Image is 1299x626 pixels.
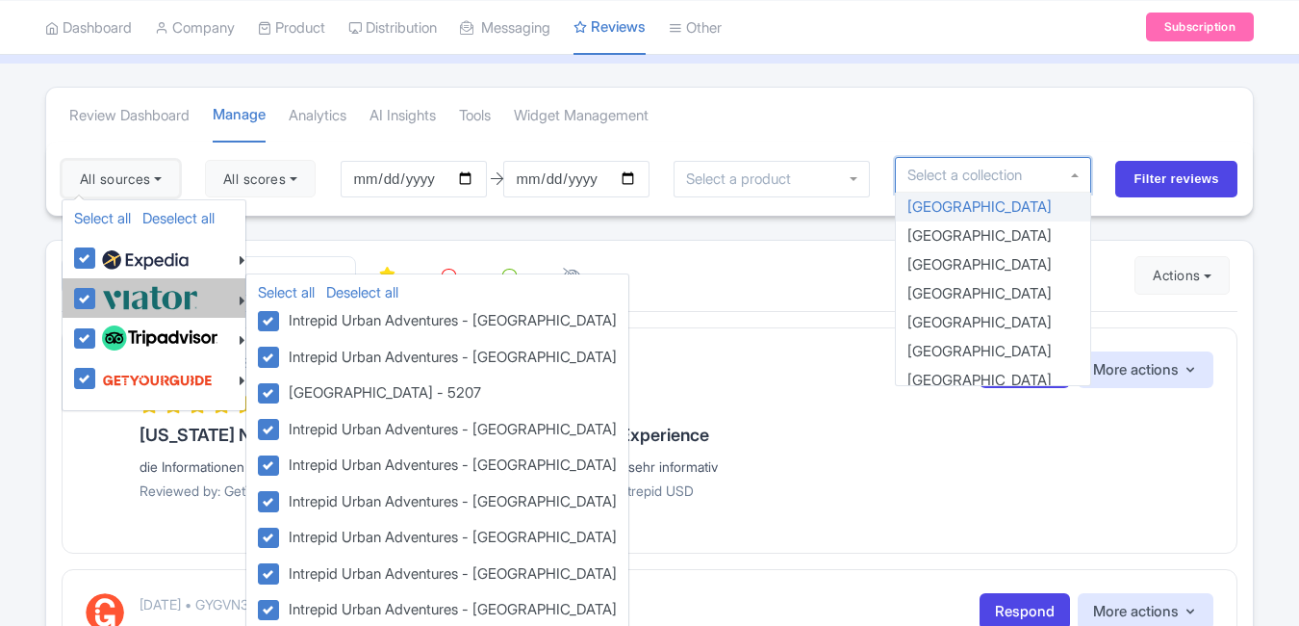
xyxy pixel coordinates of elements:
a: Distribution [348,1,437,54]
a: Company [155,1,235,54]
label: Intrepid Urban Adventures - [GEOGRAPHIC_DATA] [281,524,617,549]
label: Intrepid Urban Adventures - [GEOGRAPHIC_DATA] [281,344,617,369]
h3: [US_STATE] Neighbourhood Eats Tour: Brownstone Brooklyn Experience [140,426,1213,445]
button: More actions [1078,352,1213,389]
a: Widget Management [514,90,649,143]
label: Intrepid Urban Adventures - [GEOGRAPHIC_DATA] [281,561,617,586]
a: Deselect all [326,283,398,301]
img: tripadvisor_background-ebb97188f8c6c657a79ad20e0caa6051.svg [102,326,217,351]
a: Analytics [289,90,346,143]
button: All scores [205,160,316,198]
a: Dashboard [45,1,132,54]
a: AI Insights [369,90,436,143]
button: All sources [62,160,180,198]
img: get_your_guide-5a6366678479520ec94e3f9d2b9f304b.svg [102,362,213,399]
a: Select all [258,283,315,301]
p: Reviewed by: GetYourGuide traveler • [GEOGRAPHIC_DATA] • Source: Magpie Intrepid USD [140,481,1213,501]
p: [DATE] • GYGVN3QAKN8H [140,594,303,614]
input: Filter reviews [1115,161,1237,197]
a: Select all [74,209,131,227]
div: [GEOGRAPHIC_DATA] [896,308,1090,337]
div: [GEOGRAPHIC_DATA] [896,250,1090,279]
input: Select a collection [907,167,1035,184]
a: Tools [459,90,491,143]
input: Select a product [686,170,802,188]
a: Deselect all [142,209,215,227]
label: Intrepid Urban Adventures - [GEOGRAPHIC_DATA] [281,307,617,332]
a: Review Dashboard [69,90,190,143]
div: die Informationen [PERSON_NAME] wurden sehr gut rübergebracht, es war alles sehr informativ [140,456,1213,477]
div: [GEOGRAPHIC_DATA] [896,337,1090,366]
a: Manage [213,89,266,143]
div: [GEOGRAPHIC_DATA] [896,279,1090,308]
label: Intrepid Urban Adventures - [GEOGRAPHIC_DATA] [281,452,617,477]
label: Intrepid Urban Adventures - [GEOGRAPHIC_DATA] [281,596,617,621]
a: Other [669,1,722,54]
button: Actions [1134,256,1230,295]
a: Product [258,1,325,54]
div: [GEOGRAPHIC_DATA] [896,222,1090,250]
label: Intrepid Urban Adventures - [GEOGRAPHIC_DATA] [281,416,617,441]
a: Subscription [1146,13,1254,41]
label: Intrepid Urban Adventures - [GEOGRAPHIC_DATA] [281,488,617,513]
img: viator-e2bf771eb72f7a6029a5edfbb081213a.svg [102,282,198,314]
img: expedia22-01-93867e2ff94c7cd37d965f09d456db68.svg [102,246,189,274]
a: Messaging [460,1,550,54]
div: [GEOGRAPHIC_DATA] [896,193,1090,222]
label: [GEOGRAPHIC_DATA] - 5207 [281,379,481,404]
div: [GEOGRAPHIC_DATA] [896,366,1090,395]
ul: All sources [62,199,246,411]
